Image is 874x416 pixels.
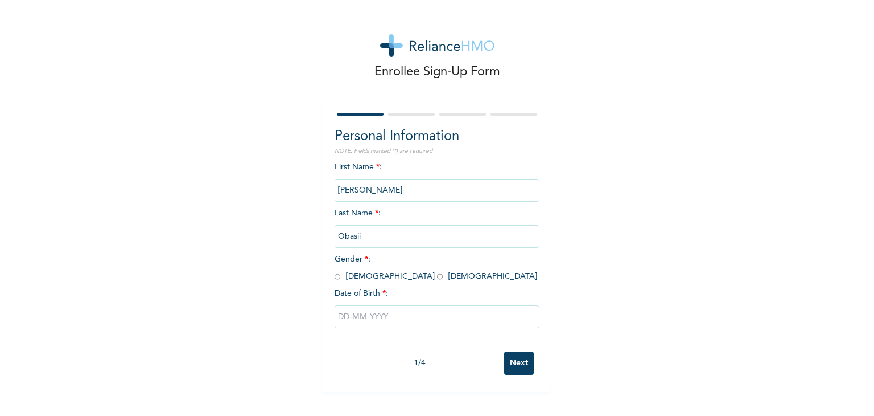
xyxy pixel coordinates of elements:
span: First Name : [335,163,539,194]
input: Enter your first name [335,179,539,202]
p: NOTE: Fields marked (*) are required [335,147,539,156]
input: DD-MM-YYYY [335,305,539,328]
span: Gender : [DEMOGRAPHIC_DATA] [DEMOGRAPHIC_DATA] [335,255,537,280]
h2: Personal Information [335,127,539,147]
span: Last Name : [335,209,539,240]
img: logo [380,34,494,57]
input: Next [504,352,534,375]
p: Enrollee Sign-Up Form [374,63,500,81]
div: 1 / 4 [335,357,504,369]
span: Date of Birth : [335,288,388,300]
input: Enter your last name [335,225,539,248]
